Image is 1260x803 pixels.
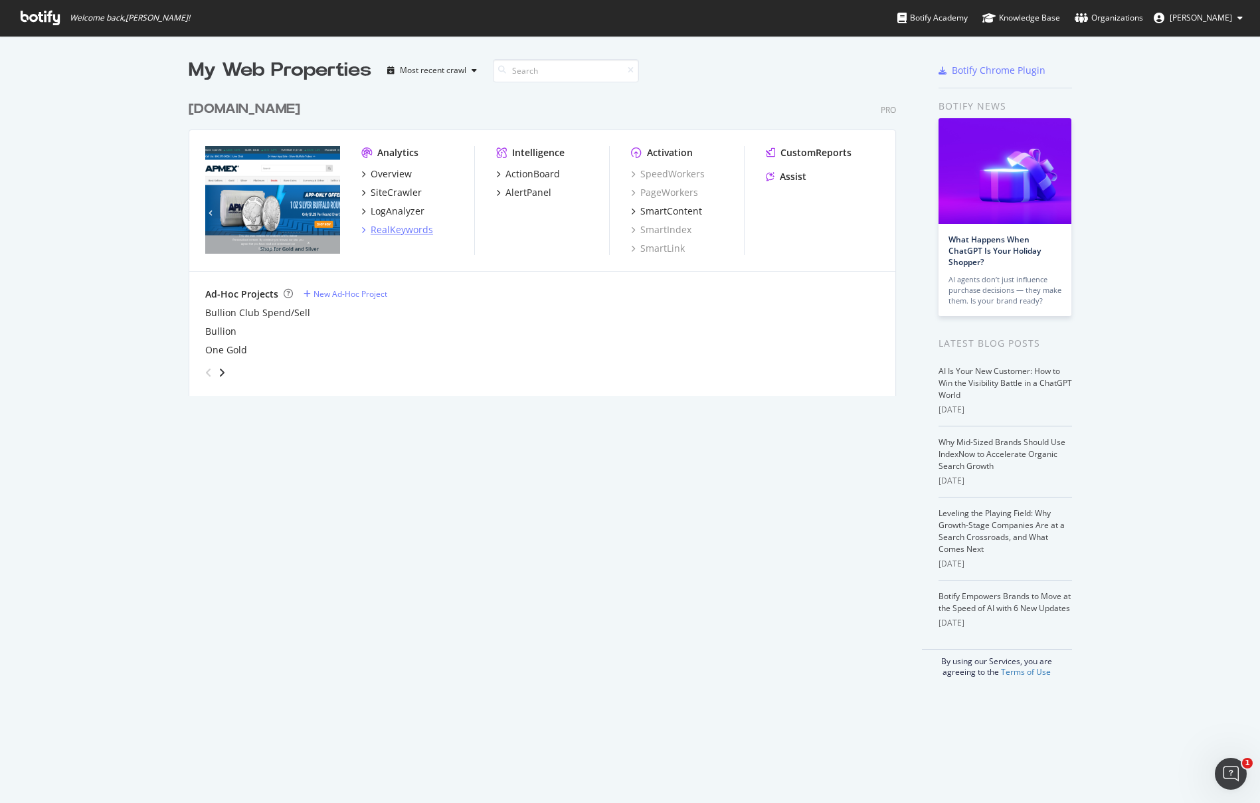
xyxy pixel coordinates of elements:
img: APMEX.com [205,146,340,254]
div: Ad-Hoc Projects [205,288,278,301]
a: What Happens When ChatGPT Is Your Holiday Shopper? [948,234,1041,268]
div: Botify Chrome Plugin [952,64,1045,77]
a: CustomReports [766,146,852,159]
div: SmartContent [640,205,702,218]
a: Bullion Club Spend/Sell [205,306,310,319]
span: Welcome back, [PERSON_NAME] ! [70,13,190,23]
div: angle-right [217,366,226,379]
input: Search [493,59,639,82]
a: Why Mid-Sized Brands Should Use IndexNow to Accelerate Organic Search Growth [939,436,1065,472]
div: Most recent crawl [400,66,466,74]
div: By using our Services, you are agreeing to the [922,649,1072,677]
div: ActionBoard [505,167,560,181]
a: LogAnalyzer [361,205,424,218]
div: Assist [780,170,806,183]
div: AI agents don’t just influence purchase decisions — they make them. Is your brand ready? [948,274,1061,306]
div: Pro [881,104,896,116]
a: Botify Chrome Plugin [939,64,1045,77]
div: RealKeywords [371,223,433,236]
span: Zachary Thompson [1170,12,1232,23]
a: Assist [766,170,806,183]
div: [DOMAIN_NAME] [189,100,300,119]
a: SmartIndex [631,223,691,236]
div: LogAnalyzer [371,205,424,218]
button: [PERSON_NAME] [1143,7,1253,29]
a: Botify Empowers Brands to Move at the Speed of AI with 6 New Updates [939,590,1071,614]
div: Overview [371,167,412,181]
a: [DOMAIN_NAME] [189,100,306,119]
a: Bullion [205,325,236,338]
div: [DATE] [939,617,1072,629]
a: SmartContent [631,205,702,218]
div: New Ad-Hoc Project [314,288,387,300]
div: My Web Properties [189,57,371,84]
a: ActionBoard [496,167,560,181]
div: CustomReports [780,146,852,159]
div: AlertPanel [505,186,551,199]
iframe: Intercom live chat [1215,758,1247,790]
a: RealKeywords [361,223,433,236]
a: Overview [361,167,412,181]
div: Intelligence [512,146,565,159]
div: grid [189,84,907,396]
a: SiteCrawler [361,186,422,199]
div: Latest Blog Posts [939,336,1072,351]
div: [DATE] [939,475,1072,487]
a: AlertPanel [496,186,551,199]
span: 1 [1242,758,1253,768]
div: Activation [647,146,693,159]
div: Organizations [1075,11,1143,25]
a: PageWorkers [631,186,698,199]
a: Leveling the Playing Field: Why Growth-Stage Companies Are at a Search Crossroads, and What Comes... [939,507,1065,555]
div: Analytics [377,146,418,159]
div: angle-left [200,362,217,383]
div: [DATE] [939,404,1072,416]
div: [DATE] [939,558,1072,570]
a: AI Is Your New Customer: How to Win the Visibility Battle in a ChatGPT World [939,365,1072,401]
a: Terms of Use [1001,666,1051,677]
a: One Gold [205,343,247,357]
div: SiteCrawler [371,186,422,199]
a: SpeedWorkers [631,167,705,181]
button: Most recent crawl [382,60,482,81]
a: SmartLink [631,242,685,255]
a: New Ad-Hoc Project [304,288,387,300]
div: Botify Academy [897,11,968,25]
img: What Happens When ChatGPT Is Your Holiday Shopper? [939,118,1071,224]
div: Knowledge Base [982,11,1060,25]
div: Botify news [939,99,1072,114]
